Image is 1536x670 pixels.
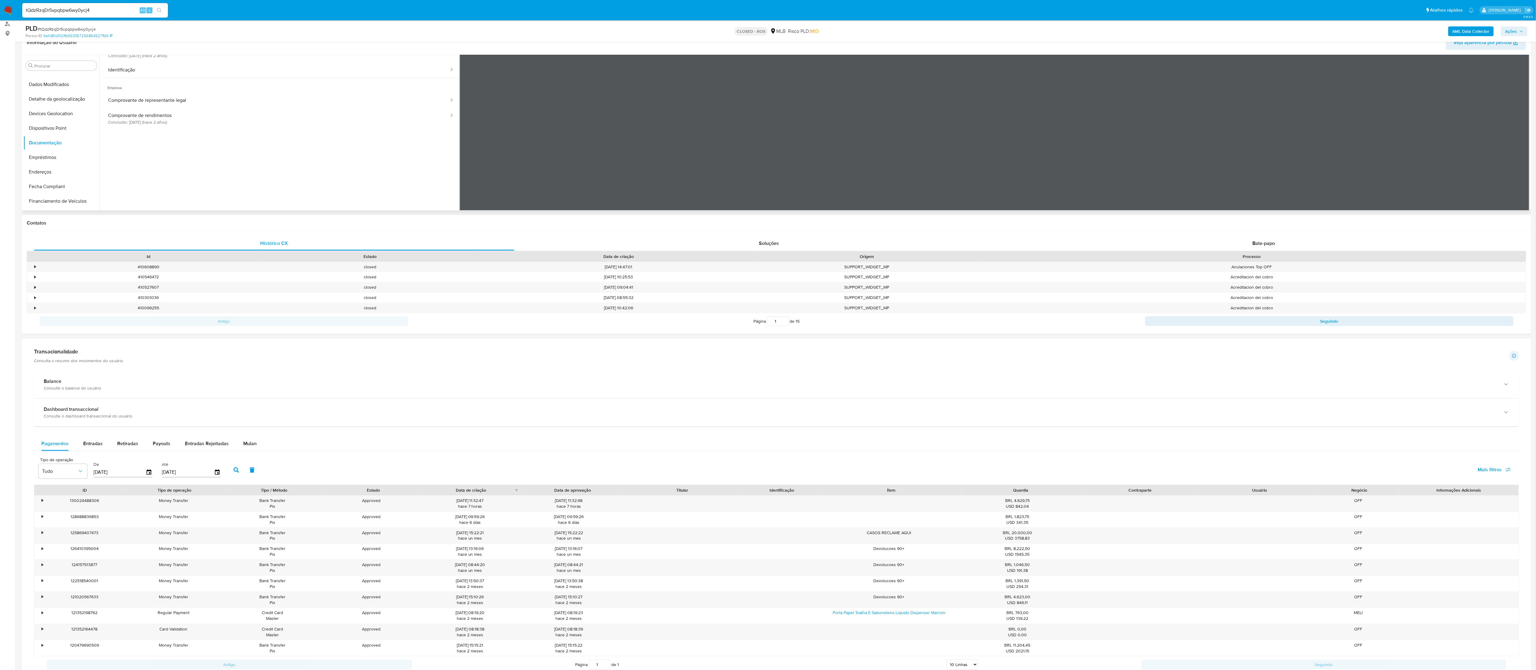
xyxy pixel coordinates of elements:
div: [DATE] 14:47:01 [481,262,756,272]
div: 410527607 [38,282,259,292]
p: CLOSED - ROS [734,27,768,36]
div: Processo [982,253,1522,259]
div: • [34,264,36,270]
div: • [34,295,36,301]
div: Acreditacion del cobro [978,282,1526,292]
div: SUPPORT_WIDGET_MP [756,282,978,292]
input: Pesquise usuários ou casos... [22,6,168,14]
h1: Informação do Usuário [27,40,77,46]
a: Notificações [1469,8,1474,13]
button: Devices Geolocation [23,106,99,121]
span: # tQdzRzqDr5vpqbpw6wy0ycj4 [38,26,96,32]
span: Risco PLD: [788,28,819,35]
span: Bate-papo [1253,240,1275,247]
div: [DATE] 08:55:32 [481,293,756,303]
div: SUPPORT_WIDGET_MP [756,293,978,303]
div: • [34,284,36,290]
div: closed [259,303,481,313]
div: closed [259,272,481,282]
button: Procurar [28,63,33,68]
div: Anulaciones Top OFF [978,262,1526,272]
div: [DATE] 10:42:06 [481,303,756,313]
input: Procurar [34,63,94,69]
div: SUPPORT_WIDGET_MP [756,272,978,282]
b: Person ID [26,33,42,39]
div: Acreditacion del cobro [978,293,1526,303]
div: 410608890 [38,262,259,272]
span: Alt [140,7,145,13]
div: Origem [760,253,974,259]
button: search-icon [153,6,166,15]
div: • [34,274,36,280]
p: adriano.brito@mercadolivre.com [1489,7,1523,13]
span: Veja aparência por pessoa [1454,35,1512,50]
div: SUPPORT_WIDGET_MP [756,262,978,272]
div: 410301036 [38,293,259,303]
div: closed [259,293,481,303]
button: Fecha Compliant [23,179,99,194]
button: Financiamento de Veículos [23,194,99,208]
a: 6e1c80d102ffa563367266864527ffd4 [43,33,112,39]
div: closed [259,282,481,292]
button: Endereços [23,165,99,179]
span: Histórico CX [260,240,288,247]
a: Sair [1525,7,1531,13]
span: Atalhos rápidos [1430,7,1463,13]
span: s [148,7,150,13]
div: Data de criação [485,253,752,259]
span: Ações [1505,26,1517,36]
span: MID [810,28,819,35]
span: 3.163.0 [1523,14,1533,19]
div: MLB [770,28,786,35]
div: Estado [264,253,477,259]
button: Detalhe da geolocalização [23,92,99,106]
div: closed [259,262,481,272]
button: Documentação [23,136,99,150]
div: • [34,305,36,311]
div: SUPPORT_WIDGET_MP [756,303,978,313]
div: Acreditacion del cobro [978,272,1526,282]
div: [DATE] 09:04:41 [481,282,756,292]
span: Soluções [759,240,779,247]
b: AML Data Collector [1452,26,1490,36]
div: Acreditacion del cobro [978,303,1526,313]
button: Veja aparência por pessoa [1446,35,1526,50]
button: Antigo [39,316,408,326]
div: [DATE] 10:25:53 [481,272,756,282]
button: Ações [1501,26,1527,36]
div: 410099255 [38,303,259,313]
span: Página de [753,316,800,326]
button: Dados Modificados [23,77,99,92]
button: AML Data Collector [1448,26,1494,36]
button: Geral [23,208,99,223]
div: Id [42,253,255,259]
button: Seguindo [1145,316,1514,326]
h1: Contatos [27,220,1526,226]
span: 15 [796,318,800,324]
button: Empréstimos [23,150,99,165]
b: PLD [26,23,38,33]
button: Dispositivos Point [23,121,99,136]
div: 410546472 [38,272,259,282]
